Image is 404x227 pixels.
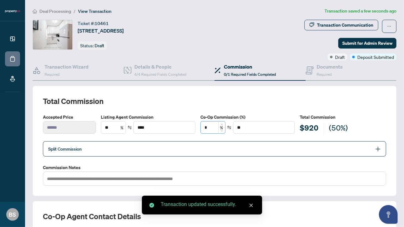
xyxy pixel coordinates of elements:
h4: Details & People [135,63,187,70]
span: up [221,123,223,126]
span: swap [227,125,231,130]
div: Ticket #: [78,20,109,27]
span: Draft [95,43,104,49]
label: Commission Notes [43,164,386,171]
span: Required [317,72,332,77]
h2: (50%) [329,123,348,135]
article: Transaction saved a few seconds ago [324,8,396,15]
h4: Commission [224,63,276,70]
h2: Total Commission [43,96,386,106]
div: Status: [78,41,107,50]
span: 0/1 Required Fields Completed [224,72,276,77]
span: swap [127,125,132,130]
span: Submit for Admin Review [342,38,392,48]
span: 10461 [95,21,109,26]
span: Deal Processing [39,8,71,14]
button: Submit for Admin Review [338,38,396,49]
li: / [74,8,75,15]
h5: Total Commission [300,114,386,121]
h4: Transaction Wizard [44,63,89,70]
span: plus [375,146,381,152]
div: Transaction Communication [317,20,373,30]
button: Open asap [379,205,398,224]
span: close [249,203,253,208]
span: down [221,130,223,132]
img: logo [5,9,20,13]
span: View Transaction [78,8,111,14]
h2: Co-op Agent Contact Details [43,211,386,221]
label: Co-Op Commission (%) [200,114,295,121]
span: ellipsis [387,24,391,28]
span: Deposit Submitted [357,54,394,60]
button: Transaction Communication [304,20,378,30]
img: IMG-E12317359_1.jpg [33,20,72,49]
div: Split Commission [43,141,386,157]
span: check-circle [149,203,154,208]
span: BS [9,210,16,219]
span: [STREET_ADDRESS] [78,27,124,34]
a: Close [248,202,255,209]
span: 4/4 Required Fields Completed [135,72,187,77]
span: Draft [335,54,345,60]
span: Increase Value [218,121,225,127]
h4: Documents [317,63,343,70]
label: Listing Agent Commission [101,114,195,121]
label: Accepted Price [43,114,96,121]
span: home [33,9,37,13]
span: Decrease Value [218,127,225,133]
span: Split Commission [48,146,82,152]
span: Required [44,72,60,77]
h2: $920 [300,123,319,135]
div: Transaction updated successfully. [161,201,255,208]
